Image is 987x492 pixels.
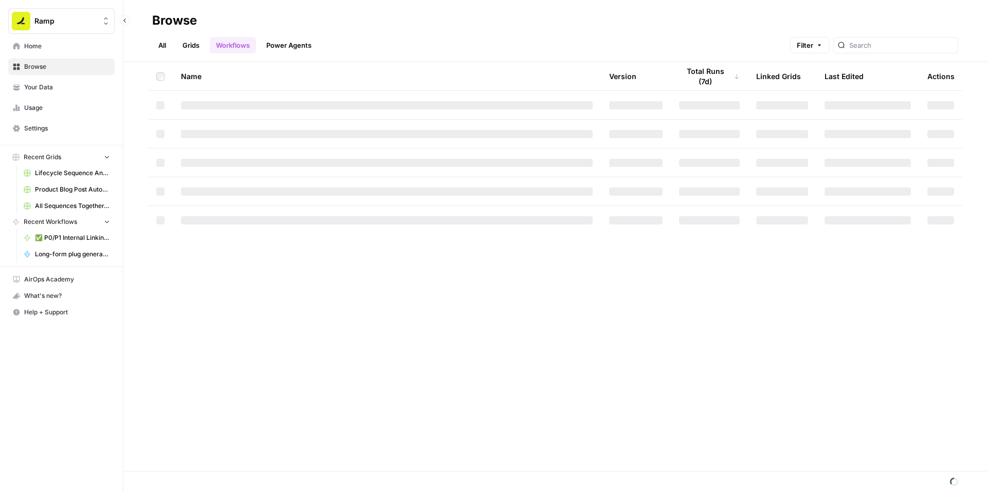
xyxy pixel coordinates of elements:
a: Browse [8,59,115,75]
div: Actions [927,62,955,90]
a: All [152,37,172,53]
span: Browse [24,62,110,71]
div: Last Edited [825,62,864,90]
button: Help + Support [8,304,115,320]
span: Lifecycle Sequence Analysis [35,168,110,178]
span: Settings [24,124,110,133]
div: Version [609,62,636,90]
button: Workspace: Ramp [8,8,115,34]
button: Recent Workflows [8,214,115,230]
span: All Sequences Together.csv [35,201,110,211]
span: Ramp [34,16,97,26]
a: Grids [176,37,206,53]
a: Workflows [210,37,256,53]
span: Recent Grids [24,153,61,162]
span: Usage [24,103,110,112]
div: Browse [152,12,197,29]
div: Linked Grids [756,62,801,90]
div: What's new? [9,288,114,304]
span: ✅ P0/P1 Internal Linking Workflow [35,233,110,242]
span: Long-form plug generator – Content tuning version [35,250,110,259]
button: Recent Grids [8,149,115,165]
a: Your Data [8,79,115,96]
span: Home [24,42,110,51]
a: Lifecycle Sequence Analysis [19,165,115,181]
a: AirOps Academy [8,271,115,288]
a: ✅ P0/P1 Internal Linking Workflow [19,230,115,246]
a: Product Blog Post Automation [19,181,115,198]
a: Home [8,38,115,54]
span: Filter [797,40,813,50]
span: Recent Workflows [24,217,77,226]
span: Product Blog Post Automation [35,185,110,194]
div: Total Runs (7d) [679,62,740,90]
a: All Sequences Together.csv [19,198,115,214]
span: Your Data [24,83,110,92]
a: Usage [8,100,115,116]
a: Long-form plug generator – Content tuning version [19,246,115,262]
img: Ramp Logo [12,12,30,30]
button: What's new? [8,288,115,304]
button: Filter [790,37,829,53]
a: Power Agents [260,37,318,53]
span: AirOps Academy [24,275,110,284]
a: Settings [8,120,115,137]
span: Help + Support [24,308,110,317]
div: Name [181,62,593,90]
input: Search [849,40,954,50]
